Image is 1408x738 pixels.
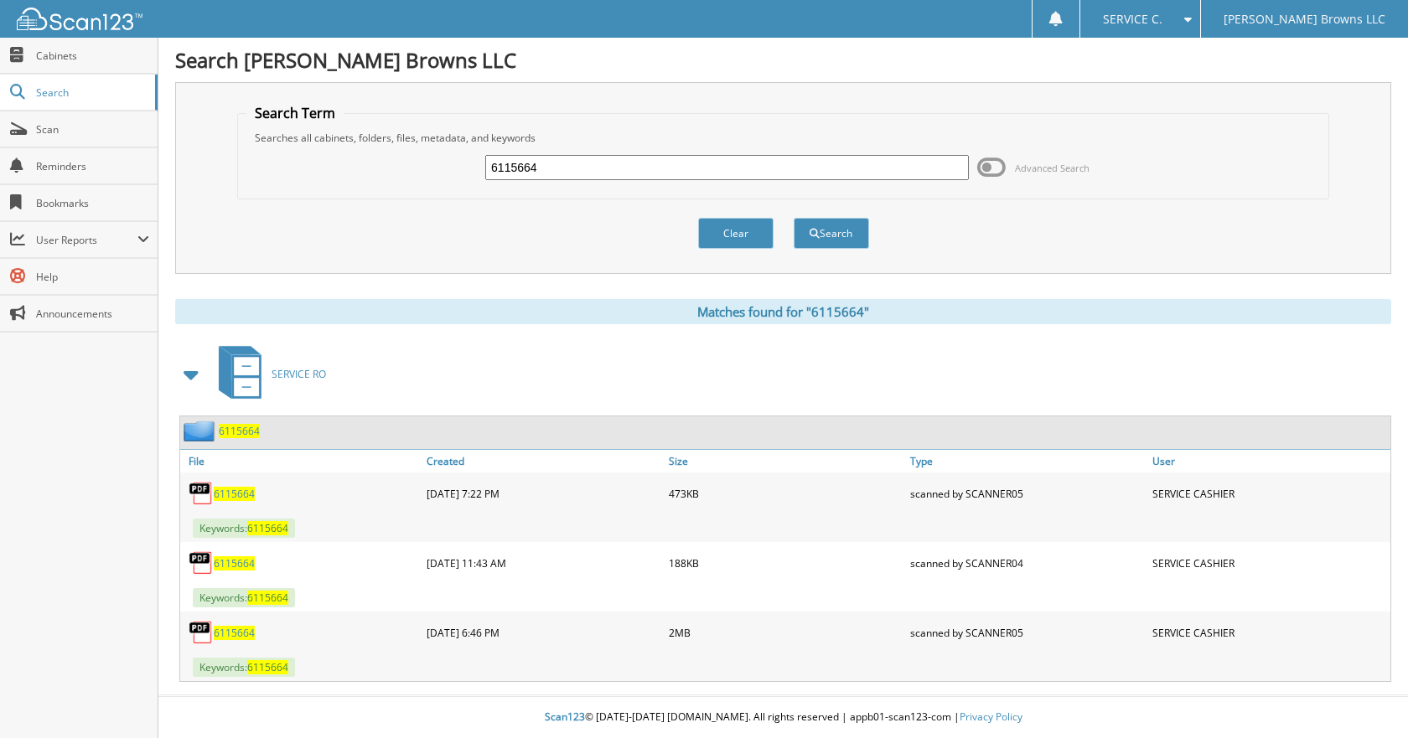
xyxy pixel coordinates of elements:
a: 6115664 [214,487,255,501]
div: SERVICE CASHIER [1148,546,1390,580]
span: Search [36,85,147,100]
span: Keywords: [193,588,295,607]
span: Keywords: [193,658,295,677]
span: Bookmarks [36,196,149,210]
a: Type [906,450,1148,472]
span: 6115664 [247,521,288,535]
div: © [DATE]-[DATE] [DOMAIN_NAME]. All rights reserved | appb01-scan123-com | [158,697,1408,738]
span: Help [36,270,149,284]
a: Size [665,450,907,472]
a: Created [422,450,665,472]
div: SERVICE CASHIER [1148,477,1390,510]
legend: Search Term [246,104,344,122]
span: Scan [36,122,149,137]
span: Cabinets [36,49,149,63]
div: SERVICE CASHIER [1148,616,1390,649]
div: 188KB [665,546,907,580]
img: folder2.png [184,421,219,441]
img: PDF.png [189,620,214,645]
div: Searches all cabinets, folders, files, metadata, and keywords [246,131,1321,145]
a: Privacy Policy [960,710,1022,724]
div: [DATE] 7:22 PM [422,477,665,510]
a: 6115664 [219,424,260,438]
span: 6115664 [247,660,288,674]
div: Matches found for "6115664" [175,299,1391,324]
span: Advanced Search [1015,162,1090,174]
a: 6115664 [214,626,255,640]
a: 6115664 [214,556,255,570]
div: [DATE] 6:46 PM [422,616,665,649]
button: Clear [698,218,774,249]
a: User [1148,450,1390,472]
a: SERVICE RO [209,341,326,407]
a: File [180,450,422,472]
span: Scan123 [545,710,585,724]
img: scan123-logo-white.svg [17,8,142,30]
span: Keywords: [193,519,295,538]
span: Announcements [36,307,149,321]
img: PDF.png [189,481,214,506]
span: 6115664 [247,591,288,605]
div: 473KB [665,477,907,510]
span: SERVICE C. [1103,14,1162,24]
div: scanned by SCANNER05 [906,477,1148,510]
div: scanned by SCANNER04 [906,546,1148,580]
h1: Search [PERSON_NAME] Browns LLC [175,46,1391,74]
button: Search [794,218,869,249]
span: [PERSON_NAME] Browns LLC [1224,14,1385,24]
span: User Reports [36,233,137,247]
span: Reminders [36,159,149,173]
img: PDF.png [189,550,214,575]
span: SERVICE RO [272,367,326,381]
div: 2MB [665,616,907,649]
div: scanned by SCANNER05 [906,616,1148,649]
div: [DATE] 11:43 AM [422,546,665,580]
